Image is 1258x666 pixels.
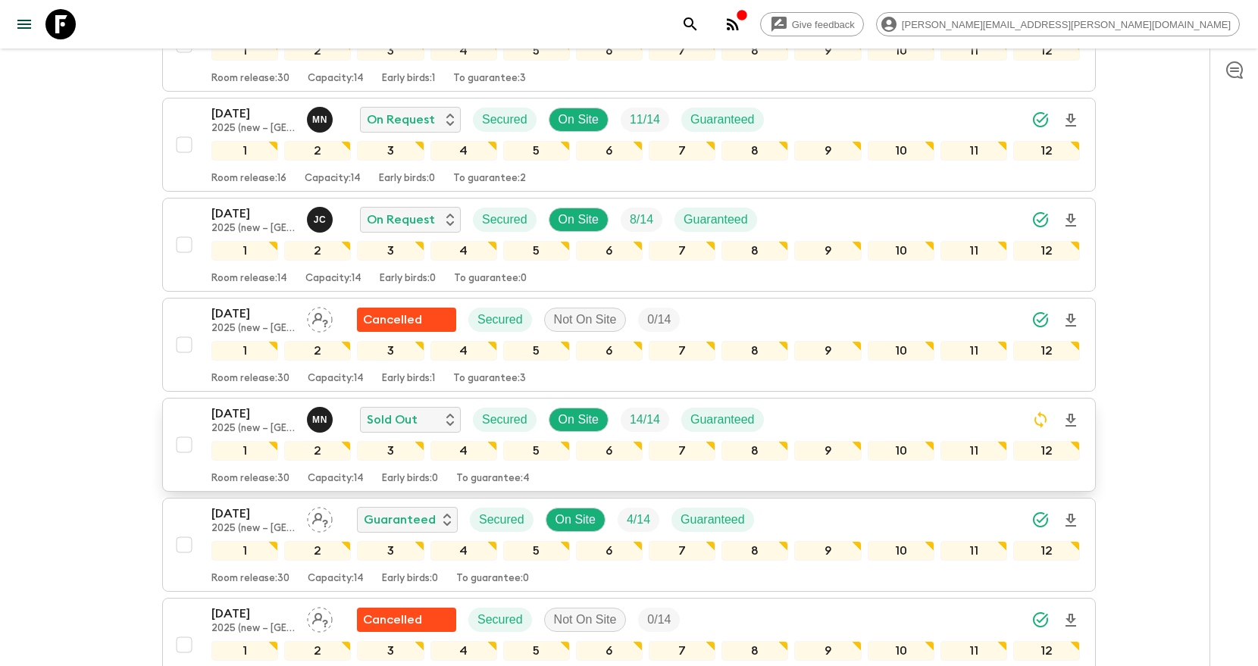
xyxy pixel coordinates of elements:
[211,523,295,535] p: 2025 (new – [GEOGRAPHIC_DATA])
[211,273,287,285] p: Room release: 14
[649,41,715,61] div: 7
[503,641,570,661] div: 5
[482,111,527,129] p: Secured
[482,211,527,229] p: Secured
[430,41,497,61] div: 4
[868,441,934,461] div: 10
[162,498,1096,592] button: [DATE]2025 (new – [GEOGRAPHIC_DATA])Assign pack leaderGuaranteedSecuredOn SiteTrip FillGuaranteed...
[546,508,606,532] div: On Site
[1013,41,1080,61] div: 12
[482,411,527,429] p: Secured
[555,511,596,529] p: On Site
[576,541,643,561] div: 6
[211,323,295,335] p: 2025 (new – [GEOGRAPHIC_DATA])
[690,411,755,429] p: Guaranteed
[638,608,680,632] div: Trip Fill
[721,541,788,561] div: 8
[307,511,333,524] span: Assign pack leader
[630,111,660,129] p: 11 / 14
[1062,311,1080,330] svg: Download Onboarding
[1062,211,1080,230] svg: Download Onboarding
[307,311,333,324] span: Assign pack leader
[382,73,435,85] p: Early birds: 1
[940,41,1007,61] div: 11
[211,241,278,261] div: 1
[1031,311,1050,329] svg: Synced Successfully
[470,508,534,532] div: Secured
[1031,511,1050,529] svg: Synced Successfully
[9,9,39,39] button: menu
[647,311,671,329] p: 0 / 14
[1013,441,1080,461] div: 12
[721,41,788,61] div: 8
[618,508,659,532] div: Trip Fill
[940,141,1007,161] div: 11
[638,308,680,332] div: Trip Fill
[430,341,497,361] div: 4
[456,573,529,585] p: To guarantee: 0
[794,141,861,161] div: 9
[430,641,497,661] div: 4
[284,41,351,61] div: 2
[794,241,861,261] div: 9
[162,298,1096,392] button: [DATE]2025 (new – [GEOGRAPHIC_DATA])Assign pack leaderFlash Pack cancellationSecuredNot On SiteTr...
[357,441,424,461] div: 3
[312,414,327,426] p: M N
[357,308,456,332] div: Flash Pack cancellation
[357,641,424,661] div: 3
[357,41,424,61] div: 3
[430,141,497,161] div: 4
[307,411,336,424] span: Maho Nagareda
[621,208,662,232] div: Trip Fill
[868,341,934,361] div: 10
[211,141,278,161] div: 1
[211,373,289,385] p: Room release: 30
[794,41,861,61] div: 9
[314,214,327,226] p: J C
[576,441,643,461] div: 6
[649,641,715,661] div: 7
[307,107,336,133] button: MN
[576,641,643,661] div: 6
[468,608,532,632] div: Secured
[284,641,351,661] div: 2
[430,241,497,261] div: 4
[684,211,748,229] p: Guaranteed
[630,211,653,229] p: 8 / 14
[211,173,286,185] p: Room release: 16
[649,441,715,461] div: 7
[211,105,295,123] p: [DATE]
[690,111,755,129] p: Guaranteed
[621,108,669,132] div: Trip Fill
[576,341,643,361] div: 6
[868,241,934,261] div: 10
[1013,641,1080,661] div: 12
[312,114,327,126] p: M N
[794,641,861,661] div: 9
[544,608,627,632] div: Not On Site
[211,41,278,61] div: 1
[868,41,934,61] div: 10
[211,341,278,361] div: 1
[1013,541,1080,561] div: 12
[503,541,570,561] div: 5
[367,211,435,229] p: On Request
[868,641,934,661] div: 10
[307,407,336,433] button: MN
[367,111,435,129] p: On Request
[307,211,336,224] span: Juno Choi
[1013,341,1080,361] div: 12
[211,405,295,423] p: [DATE]
[382,573,438,585] p: Early birds: 0
[211,541,278,561] div: 1
[357,608,456,632] div: Flash Pack cancellation
[367,411,418,429] p: Sold Out
[284,241,351,261] div: 2
[211,423,295,435] p: 2025 (new – [GEOGRAPHIC_DATA])
[357,241,424,261] div: 3
[364,511,436,529] p: Guaranteed
[1062,611,1080,630] svg: Download Onboarding
[357,541,424,561] div: 3
[576,141,643,161] div: 6
[940,341,1007,361] div: 11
